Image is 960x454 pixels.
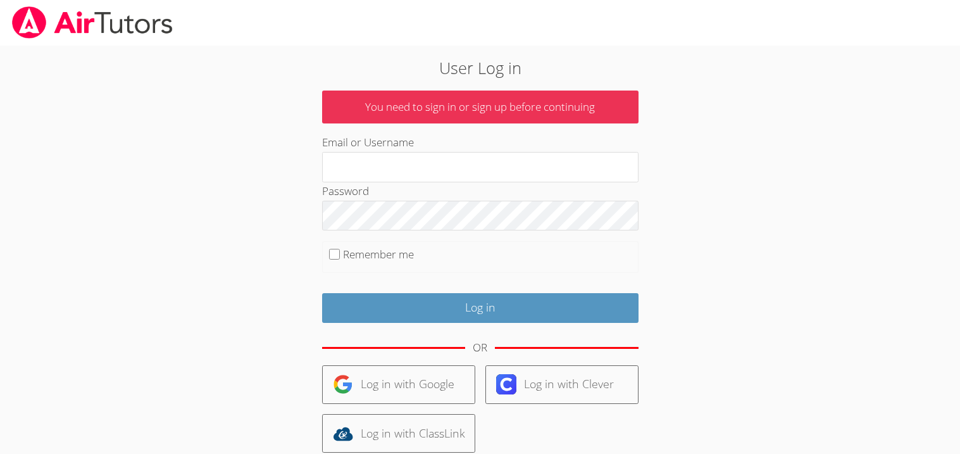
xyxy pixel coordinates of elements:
label: Password [322,184,369,198]
img: clever-logo-6eab21bc6e7a338710f1a6ff85c0baf02591cd810cc4098c63d3a4b26e2feb20.svg [496,374,516,394]
a: Log in with Clever [485,365,639,404]
label: Remember me [343,247,414,262]
p: You need to sign in or sign up before continuing [322,91,639,124]
label: Email or Username [322,135,414,149]
h2: User Log in [221,56,739,80]
a: Log in with ClassLink [322,414,475,453]
input: Log in [322,293,639,323]
img: airtutors_banner-c4298cdbf04f3fff15de1276eac7730deb9818008684d7c2e4769d2f7ddbe033.png [11,6,174,39]
div: OR [473,339,487,357]
img: classlink-logo-d6bb404cc1216ec64c9a2012d9dc4662098be43eaf13dc465df04b49fa7ab582.svg [333,424,353,444]
img: google-logo-50288ca7cdecda66e5e0955fdab243c47b7ad437acaf1139b6f446037453330a.svg [333,374,353,394]
a: Log in with Google [322,365,475,404]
